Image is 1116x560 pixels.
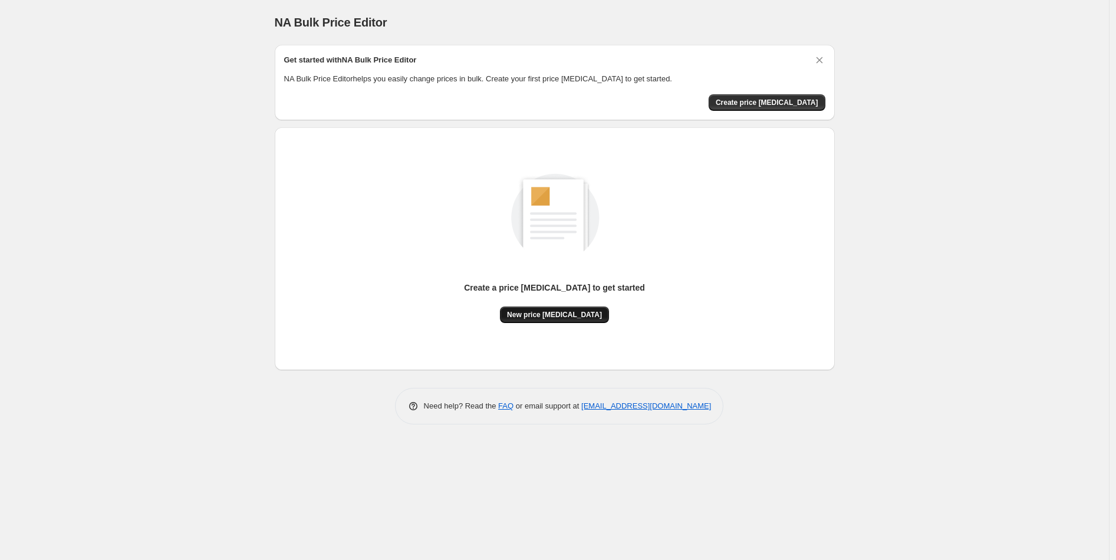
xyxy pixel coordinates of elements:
h2: Get started with NA Bulk Price Editor [284,54,417,66]
button: Create price change job [709,94,825,111]
button: New price [MEDICAL_DATA] [500,307,609,323]
p: NA Bulk Price Editor helps you easily change prices in bulk. Create your first price [MEDICAL_DAT... [284,73,825,85]
button: Dismiss card [814,54,825,66]
a: [EMAIL_ADDRESS][DOMAIN_NAME] [581,401,711,410]
p: Create a price [MEDICAL_DATA] to get started [464,282,645,294]
span: Create price [MEDICAL_DATA] [716,98,818,107]
a: FAQ [498,401,513,410]
span: NA Bulk Price Editor [275,16,387,29]
span: Need help? Read the [424,401,499,410]
span: New price [MEDICAL_DATA] [507,310,602,319]
span: or email support at [513,401,581,410]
